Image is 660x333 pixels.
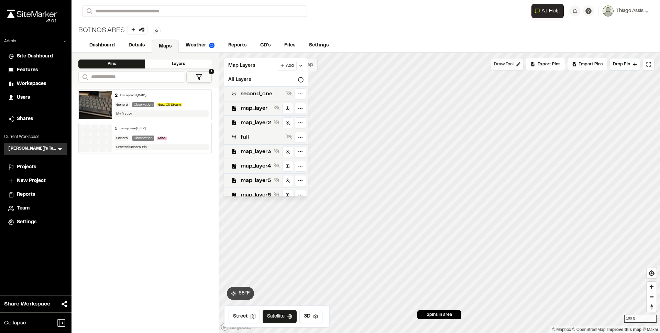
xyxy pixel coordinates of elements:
a: Zoom to layer [282,117,293,128]
h3: [PERSON_NAME]'s Testing [8,146,56,152]
img: rebrand.png [7,10,57,18]
span: Projects [17,163,36,171]
button: Show layer [285,132,293,141]
a: Maps [152,40,179,53]
a: Details [122,39,152,52]
button: Show layer [285,89,293,97]
button: Add [277,61,297,71]
div: Last updated [DATE] [120,94,146,98]
div: No pins available to export [526,58,565,71]
div: Open AI Assistant [531,4,566,18]
span: map_layer5 [241,176,271,185]
div: BOI NOS ARES [77,25,147,36]
a: Dashboard [82,39,122,52]
button: Thiago Assis [603,6,649,17]
button: Show layer [273,161,281,170]
a: Site Dashboard [8,53,63,60]
img: file [79,91,112,119]
span: second_one [241,90,284,98]
a: Settings [8,218,63,226]
div: Created General Pin [115,144,209,150]
span: Site Dashboard [17,53,53,60]
div: Pins [78,60,145,68]
button: Find my location [647,268,657,278]
button: 1 [186,71,212,83]
button: Show layer [273,104,281,112]
span: Features [17,66,38,74]
img: precipai.png [209,43,214,48]
span: Collapse [4,319,26,327]
a: Mapbox [552,327,571,332]
button: Reset bearing to north [647,302,657,312]
div: Oh geez...please don't... [7,18,57,24]
span: Settings [17,218,36,226]
span: map_layer2 [241,119,271,127]
a: Zoom to layer [282,190,293,201]
span: Drop Pin [613,61,630,67]
a: Team [8,205,63,212]
a: Zoom to layer [282,175,293,186]
button: Search [82,6,95,17]
span: Shares [17,115,33,123]
div: Observation [132,102,154,107]
div: 2 [115,93,118,99]
span: Misc [157,137,167,140]
div: Last updated [DATE] [120,127,146,131]
span: map_layer4 [241,162,271,170]
a: OpenStreetMap [572,327,606,332]
p: Current Workspace [4,134,67,140]
button: 3D [299,310,322,323]
span: Import Pins [579,61,603,67]
img: User [603,6,614,17]
button: Open AI Assistant [531,4,564,18]
a: Reports [221,39,253,52]
span: map_layer6 [241,191,271,199]
span: 68 ° F [239,290,250,297]
span: Map Layers [228,62,255,69]
div: 100 ft [624,315,657,323]
div: All Layers [224,73,308,86]
span: Share Workspace [4,300,50,308]
button: Show layer [273,147,281,155]
span: Workspaces [17,80,46,88]
span: Add [286,63,294,69]
span: Team [17,205,30,212]
button: Zoom out [647,292,657,302]
span: Users [17,94,30,101]
a: Users [8,94,63,101]
a: Reports [8,191,63,198]
div: 1 [115,126,117,132]
a: Zoom to layer [282,146,293,157]
span: New Project [17,177,46,185]
a: Shares [8,115,63,123]
span: map_layer3 [241,148,271,156]
span: Gas, Oil, Steam [157,103,182,106]
button: Satellite [263,310,297,323]
span: 2 pins in area [427,312,452,318]
a: Features [8,66,63,74]
a: Map feedback [607,327,641,332]
div: Layers [145,60,212,68]
a: Settings [302,39,335,52]
span: Thiago Assis [616,7,643,15]
button: Zoom in [647,282,657,292]
a: CD's [253,39,277,52]
span: AI Help [541,7,561,15]
button: 68°F [227,287,254,300]
div: General [115,136,130,141]
span: full [241,133,284,141]
a: Files [277,39,302,52]
a: Projects [8,163,63,171]
button: Show layer [273,176,281,184]
a: Mapbox logo [221,323,251,331]
button: Edit Tags [153,27,161,34]
button: Draw Tool [491,58,524,71]
span: Draw Tool [494,61,514,67]
a: Zoom to layer [282,161,293,172]
button: Street [229,310,260,323]
div: My first pin [115,110,209,117]
p: Admin [4,38,16,44]
div: General [115,102,130,107]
